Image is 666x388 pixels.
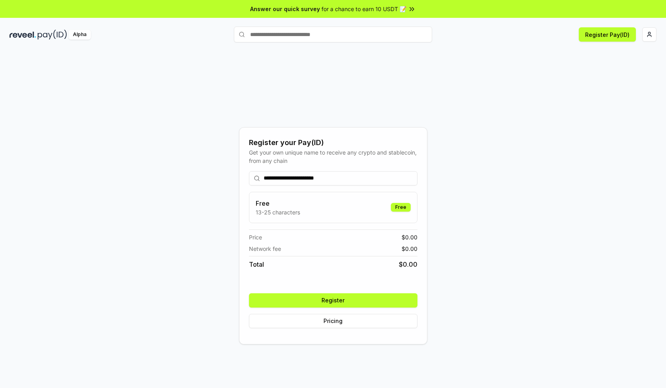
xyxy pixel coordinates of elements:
div: Register your Pay(ID) [249,137,417,148]
button: Register Pay(ID) [579,27,636,42]
h3: Free [256,199,300,208]
span: $ 0.00 [402,233,417,241]
span: Answer our quick survey [250,5,320,13]
span: Price [249,233,262,241]
img: pay_id [38,30,67,40]
img: reveel_dark [10,30,36,40]
span: Network fee [249,245,281,253]
p: 13-25 characters [256,208,300,216]
span: Total [249,260,264,269]
div: Alpha [69,30,91,40]
span: $ 0.00 [402,245,417,253]
div: Get your own unique name to receive any crypto and stablecoin, from any chain [249,148,417,165]
span: for a chance to earn 10 USDT 📝 [322,5,406,13]
div: Free [391,203,411,212]
span: $ 0.00 [399,260,417,269]
button: Pricing [249,314,417,328]
button: Register [249,293,417,308]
